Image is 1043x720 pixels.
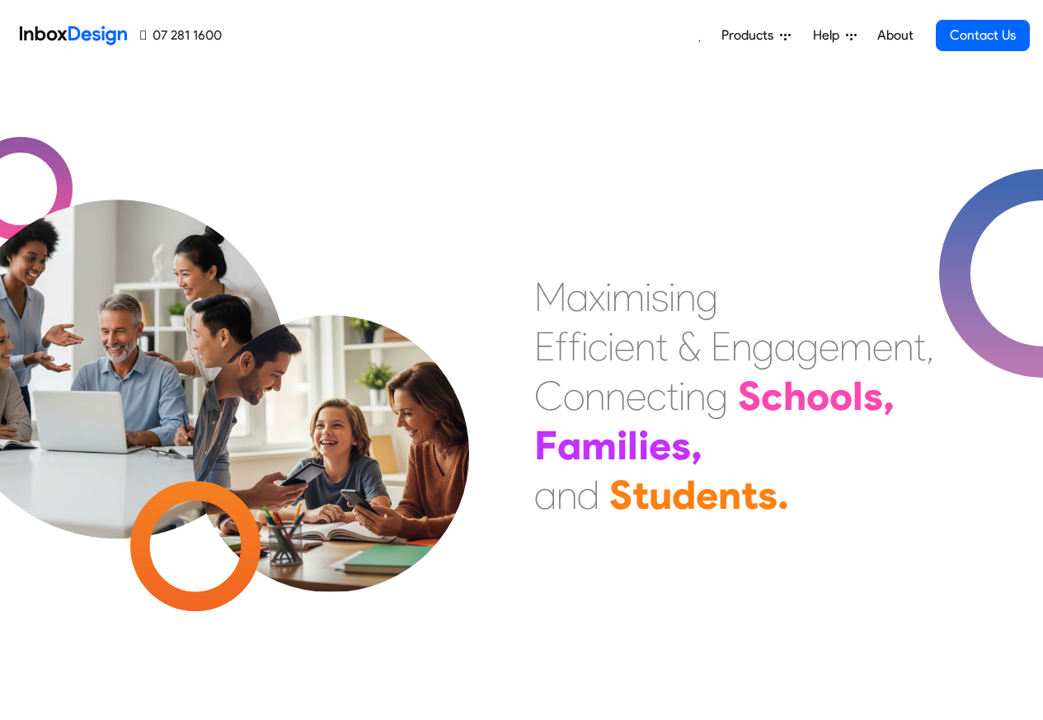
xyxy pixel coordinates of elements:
div: o [829,371,853,421]
div: , [691,421,702,470]
div: g [796,322,819,371]
div: m [581,421,617,470]
a: About [872,19,918,52]
div: g [696,272,718,322]
div: . [778,470,789,520]
div: Maximising Efficient & Engagement, Connecting Schools, Families, and Students. [534,272,934,520]
div: h [783,371,806,421]
div: g [706,371,728,421]
div: g [752,322,774,371]
div: n [675,272,696,322]
div: c [588,322,608,371]
div: n [635,322,655,371]
div: d [672,470,696,520]
div: a [566,272,589,322]
div: C [534,371,563,421]
div: n [685,371,706,421]
div: i [679,371,685,421]
div: s [651,272,669,322]
a: Help [806,19,863,52]
div: i [617,421,627,470]
div: M [534,272,566,322]
div: n [585,371,605,421]
div: s [758,470,778,520]
div: , [926,322,934,371]
div: , [883,371,895,421]
div: m [612,272,645,322]
div: i [608,322,614,371]
div: S [609,470,632,520]
div: a [534,470,557,520]
div: t [914,322,926,371]
div: s [671,421,691,470]
div: & [678,322,701,371]
div: t [741,470,758,520]
div: e [696,470,718,520]
span: Help [813,26,846,45]
div: d [577,470,599,520]
div: i [638,421,649,470]
div: a [774,322,796,371]
div: n [893,322,914,371]
div: n [731,322,752,371]
div: l [853,371,863,421]
a: 07 281 1600 [140,26,222,45]
div: o [563,371,585,421]
div: t [666,371,679,421]
div: m [839,322,872,371]
div: n [605,371,626,421]
div: e [626,371,646,421]
div: e [872,322,893,371]
div: t [655,322,668,371]
div: c [646,371,666,421]
div: E [534,322,555,371]
div: e [649,421,671,470]
div: e [819,322,839,371]
div: f [568,322,581,371]
div: t [632,470,649,520]
div: o [806,371,829,421]
div: S [738,371,761,421]
div: i [605,272,612,322]
div: E [711,322,731,371]
div: a [557,421,581,470]
div: e [614,322,635,371]
img: parents_with_child.png [158,247,504,592]
div: c [761,371,783,421]
a: Contact Us [936,20,1030,51]
a: Products [715,19,797,52]
div: i [669,272,675,322]
div: i [581,322,588,371]
div: i [645,272,651,322]
div: l [627,421,638,470]
div: n [557,470,577,520]
div: s [863,371,883,421]
div: n [718,470,741,520]
div: f [555,322,568,371]
span: Products [721,26,780,45]
div: u [649,470,672,520]
div: x [589,272,605,322]
div: F [534,421,557,470]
